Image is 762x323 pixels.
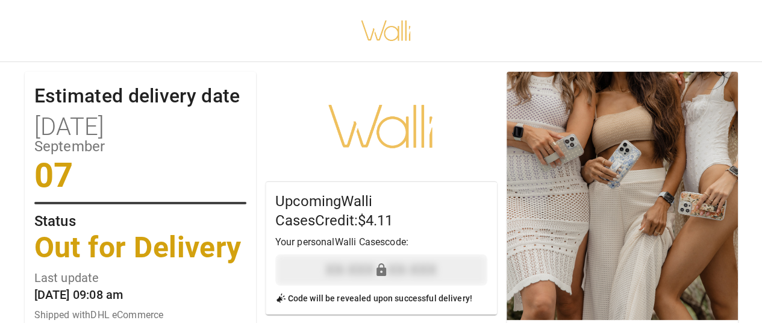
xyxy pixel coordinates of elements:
p: Code will be revealed upon successful delivery! [275,290,487,305]
p: XX-XXX - XX-XXX [280,259,482,281]
p: [DATE] 09:08 am [34,289,246,301]
h5: Upcoming Walli Cases Credit: $4.11 [275,192,487,230]
p: 07 [34,158,246,192]
p: Estimated delivery date [34,86,246,105]
p: [DATE] [34,115,246,139]
p: Out for Delivery [34,233,246,262]
div: product image [507,72,738,320]
img: walli-inc.myshopify.com [360,5,412,57]
p: Your personal Walli Cases code: [275,235,487,249]
div: Walli Cases [266,72,497,181]
p: Shipped with DHL eCommerce [34,310,246,320]
p: Last update [34,272,246,284]
p: Status [34,214,246,228]
p: September [34,139,246,154]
